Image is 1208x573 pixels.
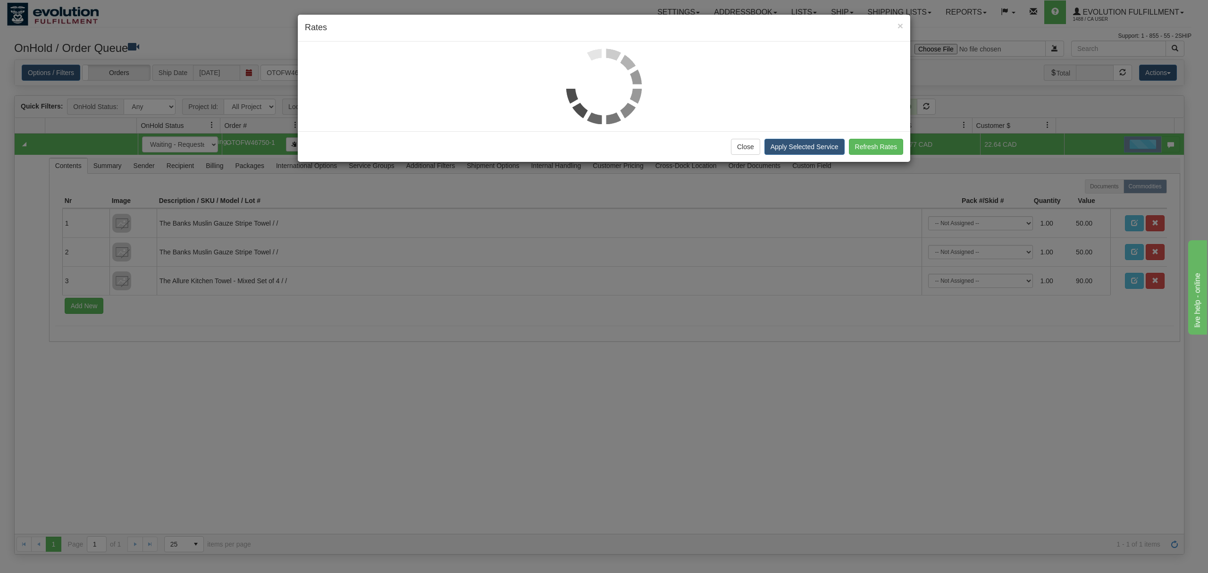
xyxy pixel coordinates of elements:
[566,49,642,124] img: loader.gif
[7,6,87,17] div: live help - online
[764,139,845,155] button: Apply Selected Service
[898,20,903,31] span: ×
[898,21,903,31] button: Close
[305,22,903,34] h4: Rates
[849,139,903,155] button: Refresh Rates
[731,139,760,155] button: Close
[1186,238,1207,335] iframe: chat widget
